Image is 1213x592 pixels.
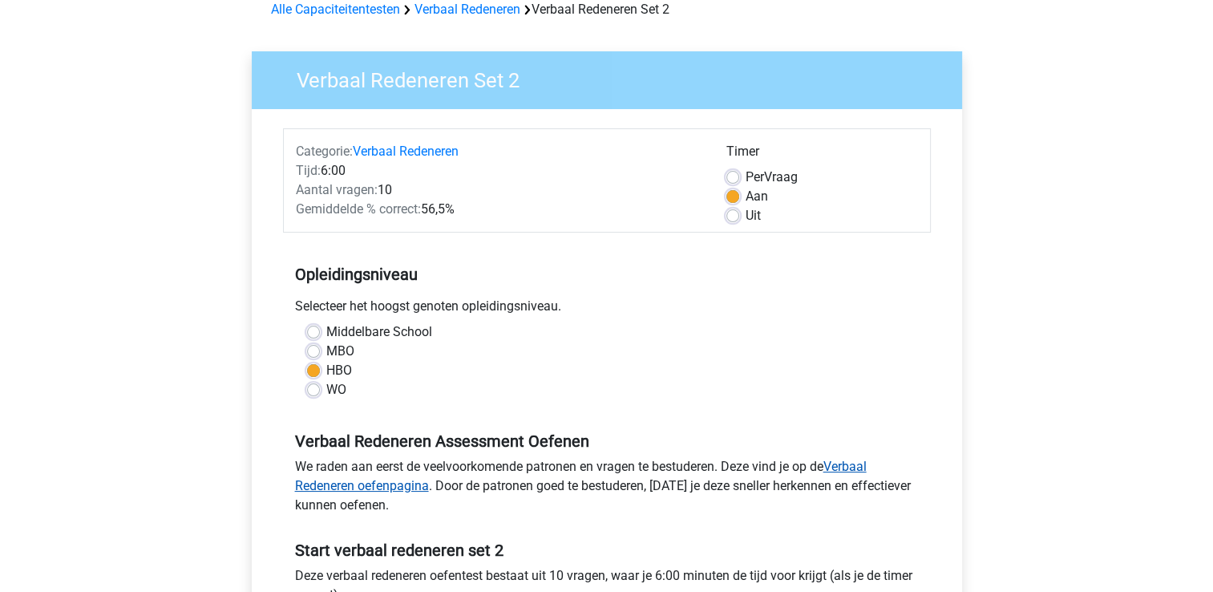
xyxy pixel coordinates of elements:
[726,142,918,168] div: Timer
[326,380,346,399] label: WO
[295,432,919,451] h5: Verbaal Redeneren Assessment Oefenen
[746,206,761,225] label: Uit
[296,201,421,217] span: Gemiddelde % correct:
[414,2,520,17] a: Verbaal Redeneren
[746,187,768,206] label: Aan
[326,361,352,380] label: HBO
[296,163,321,178] span: Tijd:
[295,541,919,560] h5: Start verbaal redeneren set 2
[296,182,378,197] span: Aantal vragen:
[326,342,354,361] label: MBO
[277,62,950,93] h3: Verbaal Redeneren Set 2
[296,144,353,159] span: Categorie:
[283,457,931,521] div: We raden aan eerst de veelvoorkomende patronen en vragen te bestuderen. Deze vind je op de . Door...
[353,144,459,159] a: Verbaal Redeneren
[326,322,432,342] label: Middelbare School
[746,169,764,184] span: Per
[283,297,931,322] div: Selecteer het hoogst genoten opleidingsniveau.
[284,161,714,180] div: 6:00
[295,258,919,290] h5: Opleidingsniveau
[271,2,400,17] a: Alle Capaciteitentesten
[284,200,714,219] div: 56,5%
[284,180,714,200] div: 10
[746,168,798,187] label: Vraag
